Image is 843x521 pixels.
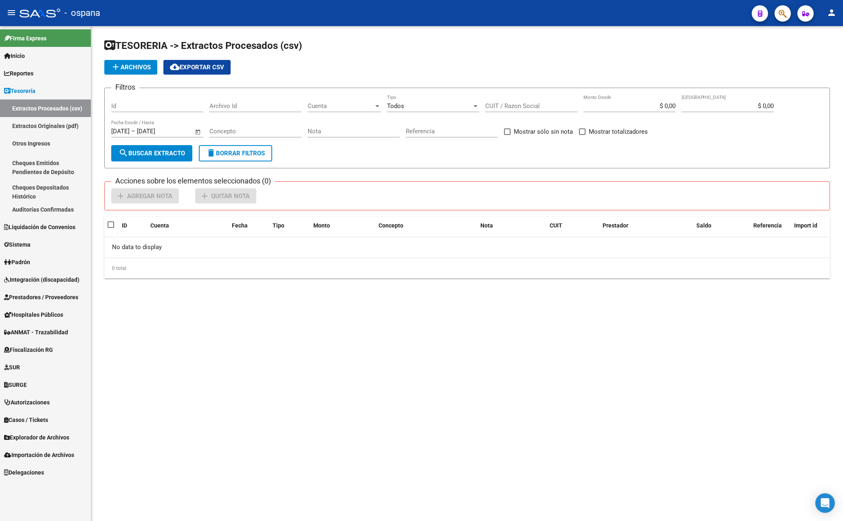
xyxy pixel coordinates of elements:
div: 0 total [104,258,830,278]
span: Inicio [4,51,25,60]
span: ID [122,222,127,229]
div: No data to display [104,237,830,258]
span: Buscar Extracto [119,150,185,157]
span: Borrar Filtros [206,150,265,157]
span: Concepto [379,222,403,229]
button: Agregar Nota [111,188,179,203]
datatable-header-cell: Tipo [269,217,310,234]
span: Liquidación de Convenios [4,223,75,232]
button: Borrar Filtros [199,145,272,161]
span: TESORERIA -> Extractos Procesados (csv) [104,40,302,51]
datatable-header-cell: ID [119,217,147,234]
span: Padrón [4,258,30,267]
datatable-header-cell: Prestador [599,217,693,234]
datatable-header-cell: Saldo [693,217,750,234]
span: Monto [313,222,330,229]
div: Open Intercom Messenger [815,493,835,513]
mat-icon: add [111,62,121,72]
span: Todos [387,102,404,110]
span: CUIT [550,222,562,229]
input: Fecha fin [137,128,176,135]
button: Exportar CSV [163,60,231,75]
span: ANMAT - Trazabilidad [4,328,68,337]
datatable-header-cell: CUIT [546,217,599,234]
span: Import id [794,222,817,229]
datatable-header-cell: Referencia [750,217,791,234]
datatable-header-cell: Concepto [375,217,477,234]
span: - ospana [64,4,100,22]
span: Importación de Archivos [4,450,74,459]
span: Cuenta [308,102,374,110]
span: Nota [480,222,493,229]
datatable-header-cell: Cuenta [147,217,229,234]
span: Prestador [603,222,628,229]
span: SUR [4,363,20,372]
span: Reportes [4,69,33,78]
span: Fecha [232,222,248,229]
span: Fiscalización RG [4,345,53,354]
span: Hospitales Públicos [4,310,63,319]
datatable-header-cell: Nota [477,217,546,234]
span: Archivos [111,64,151,71]
mat-icon: person [827,8,836,18]
span: Tesorería [4,86,35,95]
span: Exportar CSV [170,64,224,71]
button: Buscar Extracto [111,145,192,161]
button: Quitar Nota [195,188,256,203]
mat-icon: cloud_download [170,62,180,72]
span: Prestadores / Proveedores [4,293,78,302]
h3: Acciones sobre los elementos seleccionados (0) [111,175,275,187]
datatable-header-cell: Monto [310,217,375,234]
datatable-header-cell: Import id [791,217,823,234]
mat-icon: add [116,191,125,201]
span: – [131,128,135,135]
span: Agregar Nota [127,192,172,200]
span: Referencia [753,222,782,229]
span: Casos / Tickets [4,415,48,424]
mat-icon: menu [7,8,16,18]
datatable-header-cell: Fecha [229,217,269,234]
span: Tipo [273,222,284,229]
span: Cuenta [150,222,169,229]
span: Explorador de Archivos [4,433,69,442]
span: Saldo [696,222,711,229]
span: Integración (discapacidad) [4,275,79,284]
mat-icon: search [119,148,128,158]
mat-icon: add [200,191,209,201]
span: Delegaciones [4,468,44,477]
input: Fecha inicio [111,128,130,135]
span: Sistema [4,240,31,249]
mat-icon: delete [206,148,216,158]
button: Open calendar [194,127,203,137]
span: Mostrar totalizadores [589,127,648,137]
span: Autorizaciones [4,398,50,407]
h3: Filtros [111,82,139,93]
button: Archivos [104,60,157,75]
span: SURGE [4,380,27,389]
span: Mostrar sólo sin nota [514,127,573,137]
span: Quitar Nota [211,192,250,200]
span: Firma Express [4,34,46,43]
